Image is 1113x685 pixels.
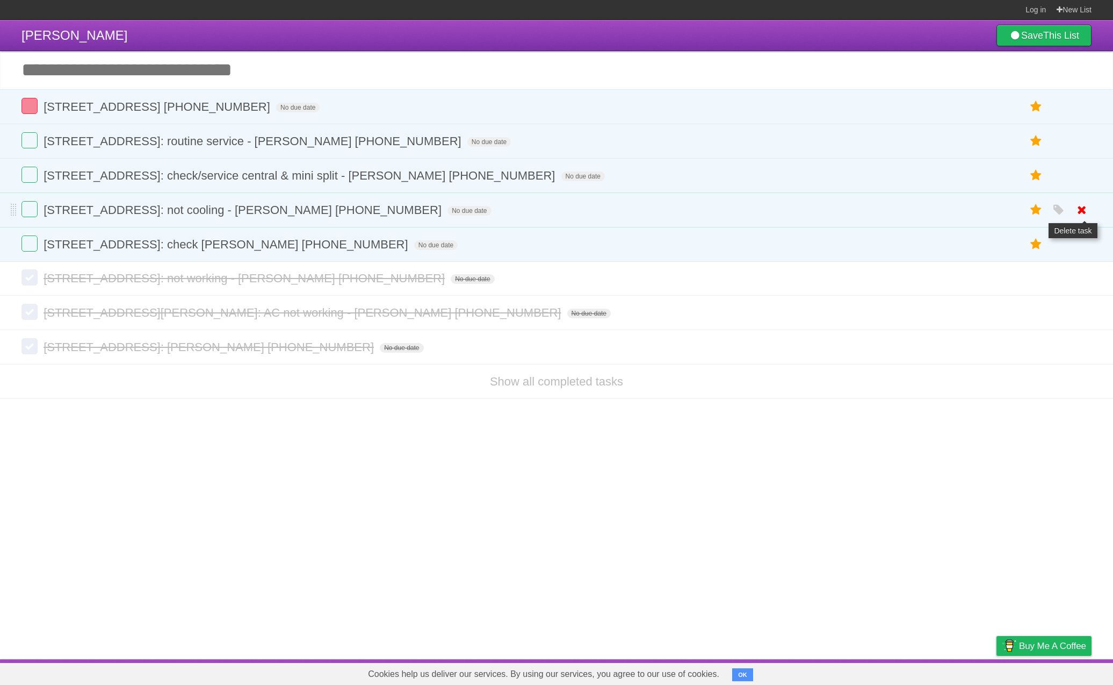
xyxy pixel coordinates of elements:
label: Done [21,236,38,252]
span: [STREET_ADDRESS]: not cooling - [PERSON_NAME] [PHONE_NUMBER] [44,203,444,217]
b: This List [1043,30,1079,41]
span: [PERSON_NAME] [21,28,127,42]
a: Developers [889,662,933,682]
span: No due date [447,206,491,216]
label: Star task [1026,236,1046,253]
a: Suggest a feature [1024,662,1092,682]
span: [STREET_ADDRESS]: [PERSON_NAME] [PHONE_NUMBER] [44,340,377,354]
label: Done [21,98,38,114]
span: No due date [567,309,611,318]
label: Star task [1026,167,1046,184]
span: No due date [276,103,320,112]
span: Cookies help us deliver our services. By using our services, you agree to our use of cookies. [357,663,730,685]
span: [STREET_ADDRESS]: routine service - [PERSON_NAME] [PHONE_NUMBER] [44,134,464,148]
label: Done [21,167,38,183]
span: No due date [414,240,458,250]
a: Privacy [982,662,1010,682]
label: Done [21,269,38,286]
a: SaveThis List [996,25,1092,46]
span: No due date [380,343,423,353]
label: Done [21,132,38,148]
label: Done [21,338,38,354]
label: Star task [1026,132,1046,150]
label: Star task [1026,201,1046,219]
span: [STREET_ADDRESS]: check/service central & mini split - [PERSON_NAME] [PHONE_NUMBER] [44,169,558,182]
span: [STREET_ADDRESS] [PHONE_NUMBER] [44,100,273,113]
a: Show all completed tasks [490,375,623,388]
a: About [854,662,876,682]
span: No due date [467,137,511,147]
button: OK [732,668,753,681]
span: No due date [451,274,494,284]
label: Done [21,304,38,320]
img: Buy me a coffee [1002,637,1016,655]
span: [STREET_ADDRESS]: check [PERSON_NAME] [PHONE_NUMBER] [44,238,411,251]
a: Buy me a coffee [996,636,1092,656]
label: Done [21,201,38,217]
span: Buy me a coffee [1019,637,1086,655]
span: [STREET_ADDRESS]: not working - [PERSON_NAME] [PHONE_NUMBER] [44,272,447,285]
span: No due date [561,172,605,181]
a: Terms [946,662,970,682]
span: [STREET_ADDRESS][PERSON_NAME]: AC not working - [PERSON_NAME] [PHONE_NUMBER] [44,306,563,319]
label: Star task [1026,98,1046,116]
